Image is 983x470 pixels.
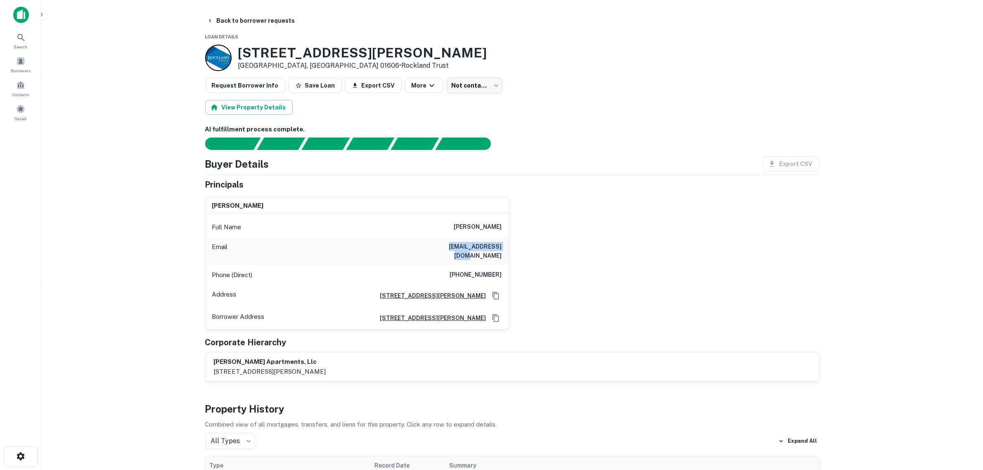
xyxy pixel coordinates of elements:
[2,29,39,52] a: Search
[490,290,502,302] button: Copy Address
[447,78,502,93] div: Not contacted
[301,138,350,150] div: Documents found, AI parsing details...
[2,77,39,100] a: Contacts
[450,270,502,280] h6: [PHONE_NUMBER]
[205,34,239,39] span: Loan Details
[205,433,255,449] div: All Types
[374,313,486,323] a: [STREET_ADDRESS][PERSON_NAME]
[195,138,257,150] div: Sending borrower request to AI...
[205,100,293,115] button: View Property Details
[12,91,29,98] span: Contacts
[205,125,820,134] h6: AI fulfillment process complete.
[289,78,342,93] button: Save Loan
[391,138,439,150] div: Principals found, still searching for contact information. This may take time...
[436,138,501,150] div: AI fulfillment process complete.
[776,435,820,447] button: Expand All
[212,242,228,260] p: Email
[405,78,443,93] button: More
[257,138,305,150] div: Your request is received and processing...
[205,157,269,171] h4: Buyer Details
[212,201,264,211] h6: [PERSON_NAME]
[214,357,326,367] h6: [PERSON_NAME] apartments, llc
[205,420,820,430] p: Combined view of all mortgages, transfers, and liens for this property. Click any row to expand d...
[205,401,820,416] h4: Property History
[13,7,29,23] img: capitalize-icon.png
[212,290,237,302] p: Address
[15,115,27,122] span: Saved
[212,270,253,280] p: Phone (Direct)
[403,242,502,260] h6: [EMAIL_ADDRESS][DOMAIN_NAME]
[212,222,242,232] p: Full Name
[402,62,449,69] a: Rockland Trust
[490,312,502,324] button: Copy Address
[2,101,39,123] a: Saved
[942,404,983,444] iframe: Chat Widget
[212,312,265,324] p: Borrower Address
[11,67,31,74] span: Borrowers
[454,222,502,232] h6: [PERSON_NAME]
[214,367,326,377] p: [STREET_ADDRESS][PERSON_NAME]
[346,138,394,150] div: Principals found, AI now looking for contact information...
[14,43,28,50] span: Search
[238,45,487,61] h3: [STREET_ADDRESS][PERSON_NAME]
[205,336,287,349] h5: Corporate Hierarchy
[238,61,487,71] p: [GEOGRAPHIC_DATA], [GEOGRAPHIC_DATA] 01606 •
[2,53,39,76] a: Borrowers
[205,178,244,191] h5: Principals
[345,78,402,93] button: Export CSV
[205,78,285,93] button: Request Borrower Info
[204,13,298,28] button: Back to borrower requests
[374,291,486,300] a: [STREET_ADDRESS][PERSON_NAME]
